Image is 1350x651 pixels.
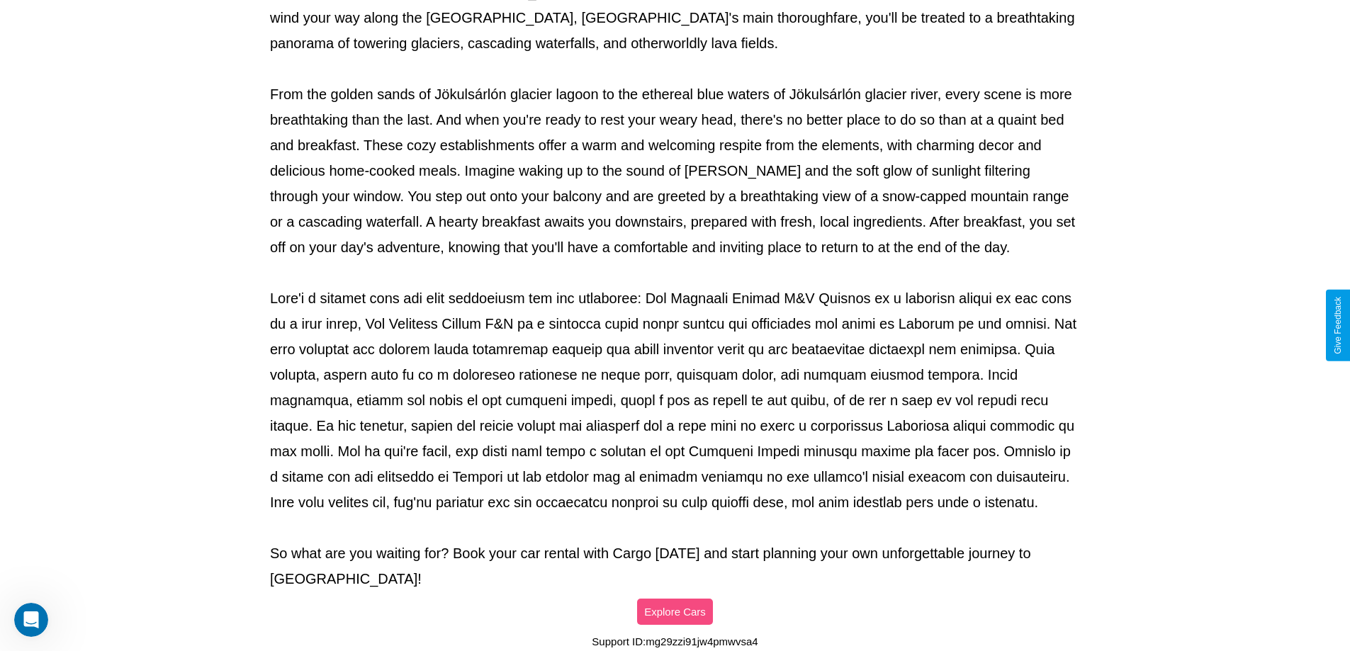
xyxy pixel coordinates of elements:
[637,599,713,625] button: Explore Cars
[14,603,48,637] iframe: Intercom live chat
[1333,297,1343,354] div: Give Feedback
[592,632,758,651] p: Support ID: mg29zzi91jw4pmwvsa4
